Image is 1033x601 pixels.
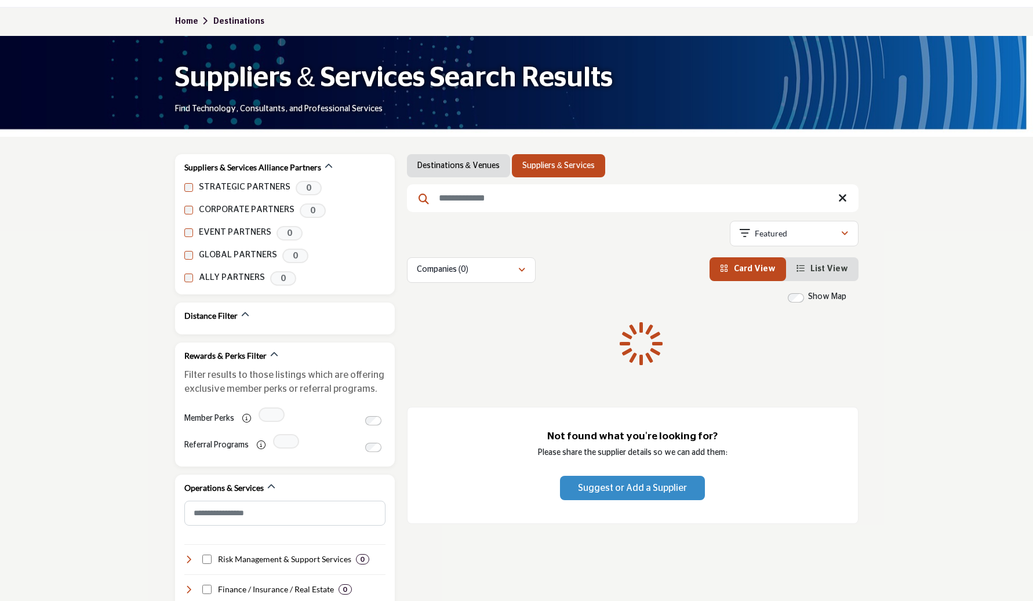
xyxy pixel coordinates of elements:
button: Featured [730,221,859,246]
li: List View [786,257,859,281]
input: Search Keyword [407,184,859,212]
button: Suggest or Add a Supplier [560,476,705,500]
button: Companies (0) [407,257,536,283]
input: Select Finance / Insurance / Real Estate checkbox [202,585,212,594]
input: Switch to Member Perks [365,416,381,425]
span: List View [810,265,848,273]
label: ALLY PARTNERS [199,271,265,285]
span: Card View [734,265,776,273]
b: 0 [361,555,365,563]
input: GLOBAL PARTNERS checkbox [184,251,193,260]
label: STRATEGIC PARTNERS [199,181,290,194]
span: 0 [282,249,308,263]
h2: Suppliers & Services Alliance Partners [184,162,321,173]
label: Member Perks [184,409,234,429]
li: Card View [710,257,786,281]
a: View Card [720,265,776,273]
h2: Rewards & Perks Filter [184,350,267,362]
input: Switch to Referral Programs [365,443,381,452]
div: 0 Results For Risk Management & Support Services [356,554,369,564]
span: Suggest or Add a Supplier [578,483,687,493]
a: Home [175,17,213,26]
a: Destinations [213,17,264,26]
a: Suppliers & Services [522,160,595,172]
input: STRATEGIC PARTNERS checkbox [184,183,193,192]
a: Destinations & Venues [417,160,500,172]
span: 0 [296,181,322,195]
span: 0 [277,226,303,241]
div: 0 Results For Finance / Insurance / Real Estate [339,584,352,595]
p: Companies (0) [417,264,468,276]
p: Find Technology, Consultants, and Professional Services [175,104,383,115]
span: 0 [270,271,296,286]
label: CORPORATE PARTNERS [199,203,294,217]
span: 0 [300,203,326,218]
h4: Finance / Insurance / Real Estate: Financial management, accounting, insurance, banking, payroll,... [218,584,334,595]
h3: Not found what you're looking for? [431,431,835,443]
input: EVENT PARTNERS checkbox [184,228,193,237]
input: ALLY PARTNERS checkbox [184,274,193,282]
h2: Distance Filter [184,310,238,322]
a: View List [796,265,848,273]
p: Filter results to those listings which are offering exclusive member perks or referral programs. [184,368,385,396]
b: 0 [343,585,347,593]
h2: Operations & Services [184,482,264,494]
label: GLOBAL PARTNERS [199,249,277,262]
input: Search Category [184,501,385,526]
input: Select Risk Management & Support Services checkbox [202,555,212,564]
label: EVENT PARTNERS [199,226,271,239]
h1: Suppliers & Services Search Results [175,60,613,96]
label: Show Map [808,291,846,303]
h4: Risk Management & Support Services: Services for cancellation insurance and transportation soluti... [218,553,351,565]
input: CORPORATE PARTNERS checkbox [184,206,193,214]
span: Please share the supplier details so we can add them: [538,449,728,457]
label: Referral Programs [184,435,249,456]
p: Featured [755,228,787,239]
